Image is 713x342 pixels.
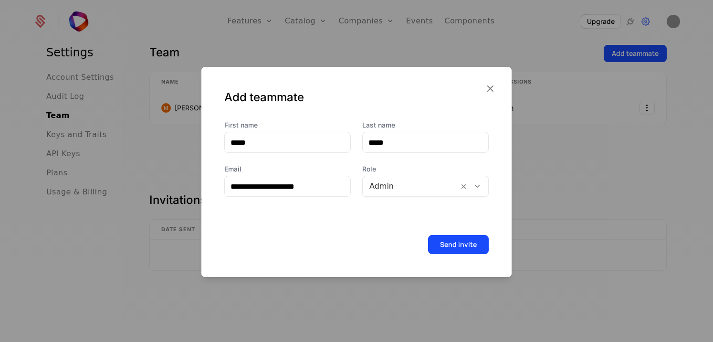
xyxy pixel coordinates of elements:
[224,164,351,174] label: Email
[224,90,489,105] div: Add teammate
[224,120,351,130] label: First name
[362,120,489,130] label: Last name
[428,235,489,254] button: Send invite
[362,164,489,174] span: Role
